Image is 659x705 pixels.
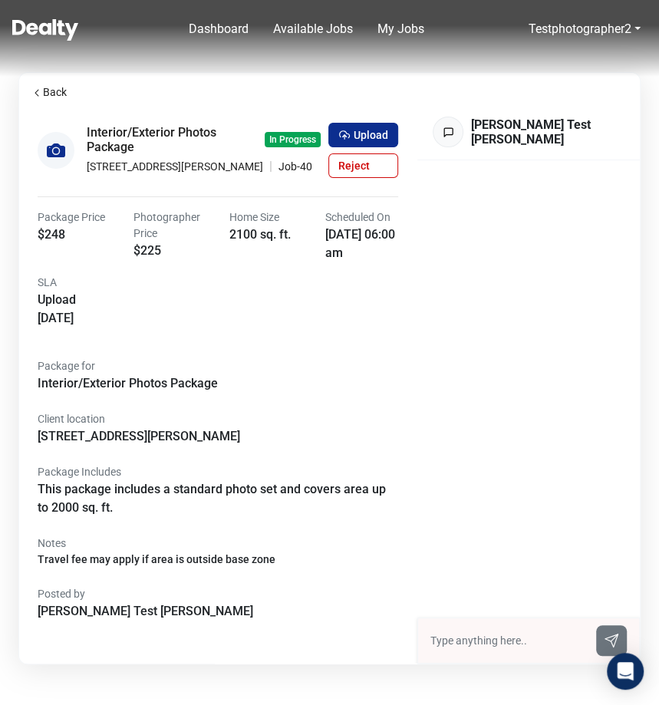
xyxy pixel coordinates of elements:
[12,19,78,41] img: Dealty - Buy, Sell & Rent Homes
[133,209,206,242] p: Photographer Price
[471,117,621,147] h4: [PERSON_NAME] Test [PERSON_NAME]
[354,130,388,140] span: Upload
[38,411,398,427] p: Client location
[38,226,110,244] p: $248
[38,275,110,291] p: SLA
[267,14,359,44] a: Available Jobs
[38,374,398,393] p: Interior/Exterior Photos Package
[269,157,272,176] span: |
[38,464,398,480] p: Package Includes
[38,552,398,568] p: Travel fee may apply if area is outside base zone
[38,602,253,621] span: [PERSON_NAME] Test [PERSON_NAME]
[430,633,587,649] input: Type anything here..
[607,653,644,690] div: Open Intercom Messenger
[133,242,206,260] p: $225
[38,209,110,226] p: Package Price
[229,209,302,226] p: Home Size
[38,358,398,374] p: Package for
[87,159,263,175] p: [STREET_ADDRESS][PERSON_NAME]
[8,659,54,705] iframe: BigID CMP Widget
[522,14,647,44] a: Testphotographer2
[38,586,398,602] p: Posted by
[38,480,398,517] p: This package includes a standard photo set and covers area up to 2000 sq. ft.
[183,14,255,44] a: Dashboard
[325,209,398,226] p: Scheduled On
[38,427,398,446] p: [STREET_ADDRESS][PERSON_NAME]
[265,132,321,147] span: In Progress
[19,73,78,104] button: Back
[328,153,398,178] button: Reject
[529,21,631,36] a: Testphotographer2
[87,125,252,154] h5: Interior/Exterior Photos Package
[371,14,430,44] a: My Jobs
[38,535,398,552] p: Notes
[229,226,302,244] p: 2100 sq. ft.
[278,159,312,175] span: Job-40
[328,123,398,147] button: Upload
[38,291,110,328] p: Upload [DATE]
[325,226,398,262] p: [DATE] 06:00 am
